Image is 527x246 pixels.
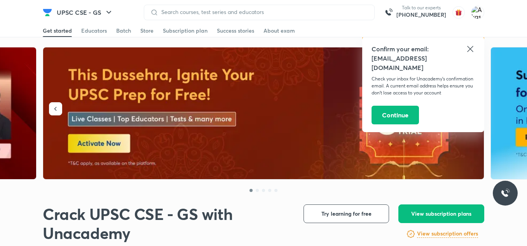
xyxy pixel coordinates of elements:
a: Get started [43,24,72,37]
h1: Crack UPSC CSE - GS with Unacademy [43,204,291,243]
h5: Confirm your email: [372,44,475,54]
a: Batch [116,24,131,37]
a: [PHONE_NUMBER] [396,11,446,19]
button: UPSC CSE - GS [52,5,118,20]
a: About exam [263,24,295,37]
p: Talk to our experts [396,5,446,11]
img: avatar [452,6,465,19]
div: Success stories [217,27,254,35]
h5: [EMAIL_ADDRESS][DOMAIN_NAME] [372,54,475,72]
a: Educators [81,24,107,37]
div: Get started [43,27,72,35]
a: View subscription offers [417,229,478,239]
button: Try learning for free [304,204,389,223]
img: Company Logo [43,8,52,17]
span: View subscription plans [411,210,471,218]
button: Continue [372,106,419,124]
div: Batch [116,27,131,35]
a: Success stories [217,24,254,37]
button: View subscription plans [398,204,484,223]
img: call-us [381,5,396,20]
a: Store [140,24,154,37]
p: Check your inbox for Unacademy’s confirmation email. A current email address helps ensure you don... [372,75,475,96]
h6: View subscription offers [417,230,478,238]
div: Subscription plan [163,27,208,35]
div: Store [140,27,154,35]
div: Educators [81,27,107,35]
span: Try learning for free [321,210,372,218]
input: Search courses, test series and educators [158,9,368,15]
div: About exam [263,27,295,35]
img: ttu [501,188,510,198]
a: Subscription plan [163,24,208,37]
img: Akash Rao [471,6,484,19]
